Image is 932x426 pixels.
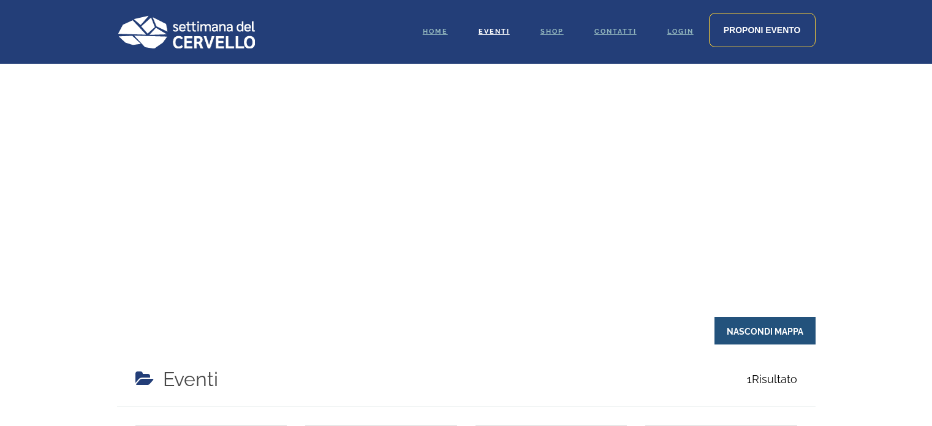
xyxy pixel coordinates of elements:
[714,317,816,344] span: Nascondi Mappa
[747,365,797,394] span: Risultato
[709,13,816,47] a: Proponi evento
[594,28,637,36] span: Contatti
[163,365,218,394] h4: Eventi
[747,373,752,386] span: 1
[479,28,510,36] span: Eventi
[540,28,564,36] span: Shop
[117,15,255,48] img: Logo
[667,28,694,36] span: Login
[724,25,801,35] span: Proponi evento
[423,28,448,36] span: Home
